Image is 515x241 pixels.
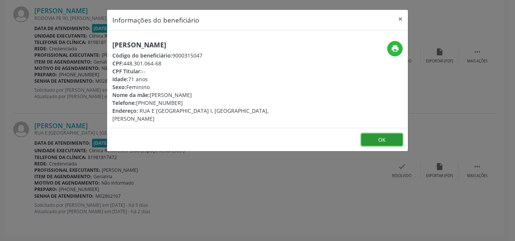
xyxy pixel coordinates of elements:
div: 71 anos [112,75,302,83]
span: Idade: [112,76,128,83]
span: CPF Titular: [112,68,142,75]
span: Sexo: [112,83,126,91]
div: 9000315047 [112,52,302,59]
i: print [391,44,399,53]
div: [PERSON_NAME] [112,91,302,99]
div: -- [112,67,302,75]
button: Close [393,10,408,28]
button: print [387,41,403,56]
span: RUA E [GEOGRAPHIC_DATA] I, [GEOGRAPHIC_DATA], [PERSON_NAME] [112,107,268,122]
div: Feminino [112,83,302,91]
span: Telefone: [112,99,136,106]
span: CPF: [112,60,123,67]
h5: [PERSON_NAME] [112,41,302,49]
span: Endereço: [112,107,138,114]
button: OK [361,133,403,146]
h5: Informações do beneficiário [112,15,199,25]
div: 448.301.064-68 [112,59,302,67]
span: Nome da mãe: [112,91,150,99]
div: [PHONE_NUMBER] [112,99,302,107]
span: Código do beneficiário: [112,52,172,59]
